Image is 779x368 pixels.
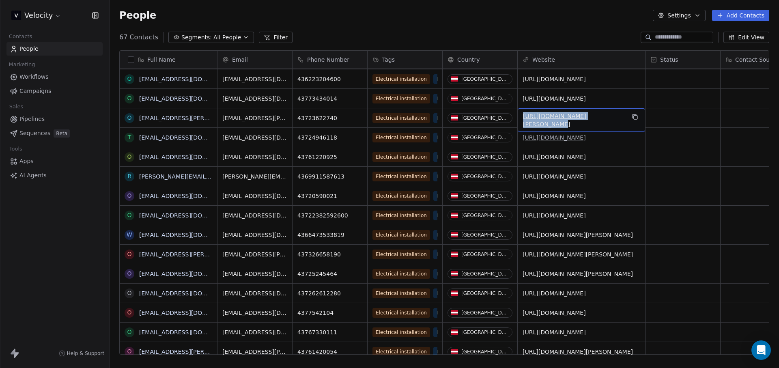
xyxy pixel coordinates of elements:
[222,192,287,200] span: [EMAIL_ADDRESS][DOMAIN_NAME]
[646,51,720,68] div: Status
[222,309,287,317] span: [EMAIL_ADDRESS][DOMAIN_NAME]
[461,213,509,218] div: [GEOGRAPHIC_DATA]
[127,75,131,83] div: o
[139,134,239,141] a: [EMAIL_ADDRESS][DOMAIN_NAME]
[523,329,586,336] a: [URL][DOMAIN_NAME]
[372,347,430,357] span: Electrical installation
[372,327,430,337] span: Electrical installation
[139,251,286,258] a: [EMAIL_ADDRESS][PERSON_NAME][DOMAIN_NAME]
[139,76,239,82] a: [EMAIL_ADDRESS][DOMAIN_NAME]
[297,250,362,258] span: 437326658190
[461,193,509,199] div: [GEOGRAPHIC_DATA]
[139,349,286,355] a: [EMAIL_ADDRESS][PERSON_NAME][DOMAIN_NAME]
[523,173,586,180] a: [URL][DOMAIN_NAME]
[433,133,468,142] span: Electricians
[128,133,131,142] div: t
[523,113,586,127] a: [URL][DOMAIN_NAME][PERSON_NAME]
[523,193,586,199] a: [URL][DOMAIN_NAME]
[523,310,586,316] a: [URL][DOMAIN_NAME]
[127,328,131,336] div: o
[382,56,395,64] span: Tags
[532,56,555,64] span: Website
[147,56,176,64] span: Full Name
[723,32,769,43] button: Edit View
[139,212,239,219] a: [EMAIL_ADDRESS][DOMAIN_NAME]
[213,33,241,42] span: All People
[139,173,286,180] a: [PERSON_NAME][EMAIL_ADDRESS][DOMAIN_NAME]
[222,133,287,142] span: [EMAIL_ADDRESS][DOMAIN_NAME]
[119,32,158,42] span: 67 Contacts
[6,112,103,126] a: Pipelines
[222,153,287,161] span: [EMAIL_ADDRESS][DOMAIN_NAME]
[297,192,362,200] span: 43720590021
[127,289,131,297] div: o
[19,157,34,166] span: Apps
[523,134,586,141] a: [URL][DOMAIN_NAME]
[222,231,287,239] span: [EMAIL_ADDRESS][DOMAIN_NAME]
[712,10,769,21] button: Add Contacts
[19,87,51,95] span: Campaigns
[457,56,480,64] span: Country
[433,172,468,181] span: Electricians
[139,154,239,160] a: [EMAIL_ADDRESS][DOMAIN_NAME]
[59,350,104,357] a: Help & Support
[523,290,586,297] a: [URL][DOMAIN_NAME]
[127,250,131,258] div: o
[433,308,468,318] span: Electricians
[127,230,132,239] div: w
[372,113,430,123] span: Electrical installation
[461,349,509,355] div: [GEOGRAPHIC_DATA]
[461,154,509,160] div: [GEOGRAPHIC_DATA]
[461,96,509,101] div: [GEOGRAPHIC_DATA]
[24,10,53,21] span: Velocity
[297,153,362,161] span: 43761220925
[653,10,705,21] button: Settings
[127,269,131,278] div: o
[139,329,239,336] a: [EMAIL_ADDRESS][DOMAIN_NAME]
[433,191,468,201] span: Electricians
[139,193,239,199] a: [EMAIL_ADDRESS][DOMAIN_NAME]
[127,192,131,200] div: o
[433,152,468,162] span: Electricians
[119,9,156,22] span: People
[735,56,779,64] span: Contact Source
[372,133,430,142] span: Electrical installation
[5,30,36,43] span: Contacts
[523,212,586,219] a: [URL][DOMAIN_NAME]
[259,32,293,43] button: Filter
[297,133,362,142] span: 43724946118
[372,172,430,181] span: Electrical installation
[222,172,287,181] span: [PERSON_NAME][EMAIL_ADDRESS][DOMAIN_NAME]
[297,348,362,356] span: 43761420054
[139,95,239,102] a: [EMAIL_ADDRESS][DOMAIN_NAME]
[461,135,509,140] div: [GEOGRAPHIC_DATA]
[297,95,362,103] span: 43773434014
[232,56,248,64] span: Email
[433,327,468,337] span: Electricians
[222,328,287,336] span: [EMAIL_ADDRESS][DOMAIN_NAME]
[433,94,468,103] span: Electricians
[523,154,586,160] a: [URL][DOMAIN_NAME]
[54,129,70,138] span: Beta
[222,75,287,83] span: [EMAIL_ADDRESS][DOMAIN_NAME]
[433,74,468,84] span: Electricians
[433,211,468,220] span: Electricians
[372,250,430,259] span: Electrical installation
[11,11,21,20] img: 3.png
[222,250,287,258] span: [EMAIL_ADDRESS][PERSON_NAME][DOMAIN_NAME]
[372,308,430,318] span: Electrical installation
[139,232,239,238] a: [EMAIL_ADDRESS][DOMAIN_NAME]
[120,51,217,68] div: Full Name
[461,310,509,316] div: [GEOGRAPHIC_DATA]
[297,75,362,83] span: 436223204600
[461,76,509,82] div: [GEOGRAPHIC_DATA]
[5,58,39,71] span: Marketing
[433,288,468,298] span: Electricians
[518,51,645,68] div: Website
[461,115,509,121] div: [GEOGRAPHIC_DATA]
[222,211,287,220] span: [EMAIL_ADDRESS][DOMAIN_NAME]
[139,310,239,316] a: [EMAIL_ADDRESS][DOMAIN_NAME]
[6,143,26,155] span: Tools
[67,350,104,357] span: Help & Support
[297,270,362,278] span: 43725245464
